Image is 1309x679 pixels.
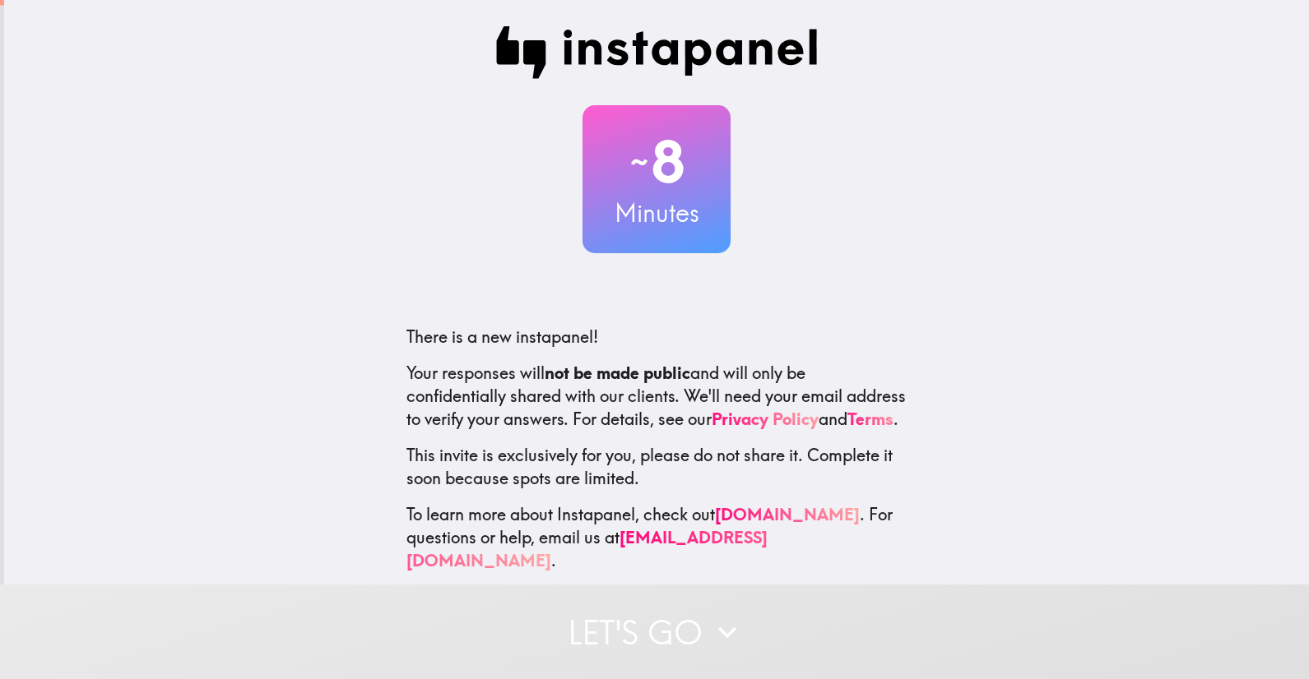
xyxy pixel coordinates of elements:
h2: 8 [583,128,731,196]
p: To learn more about Instapanel, check out . For questions or help, email us at . [406,503,907,572]
a: Privacy Policy [712,409,819,429]
span: ~ [628,137,651,187]
img: Instapanel [495,26,818,79]
b: not be made public [545,363,690,383]
h3: Minutes [583,196,731,230]
span: There is a new instapanel! [406,326,598,347]
a: [EMAIL_ADDRESS][DOMAIN_NAME] [406,527,768,570]
a: [DOMAIN_NAME] [715,504,860,524]
p: This invite is exclusively for you, please do not share it. Complete it soon because spots are li... [406,444,907,490]
a: Terms [847,409,894,429]
p: Your responses will and will only be confidentially shared with our clients. We'll need your emai... [406,362,907,431]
